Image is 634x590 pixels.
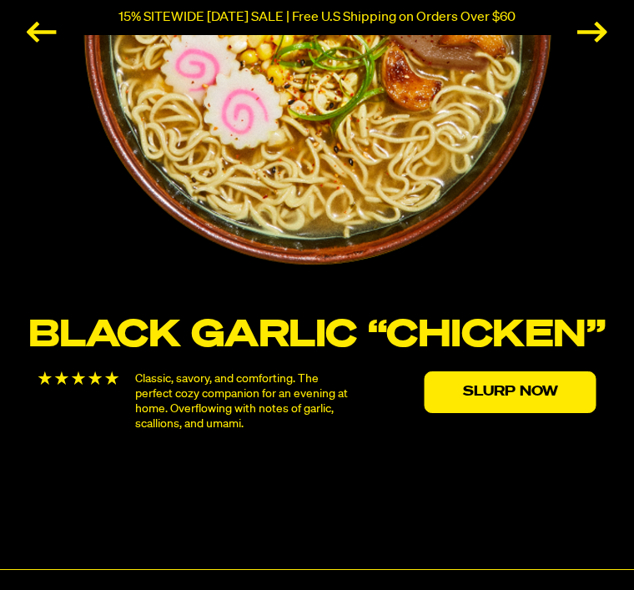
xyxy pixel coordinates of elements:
p: Classic, savory, and comforting. The perfect cozy companion for an evening at home. Overflowing w... [135,371,355,431]
h3: Black Garlic “Chicken” [28,317,607,355]
a: Slurp Now [425,371,596,413]
div: Previous slide [27,22,57,43]
p: 15% SITEWIDE [DATE] SALE | Free U.S Shipping on Orders Over $60 [118,10,516,25]
div: Next slide [577,22,607,43]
